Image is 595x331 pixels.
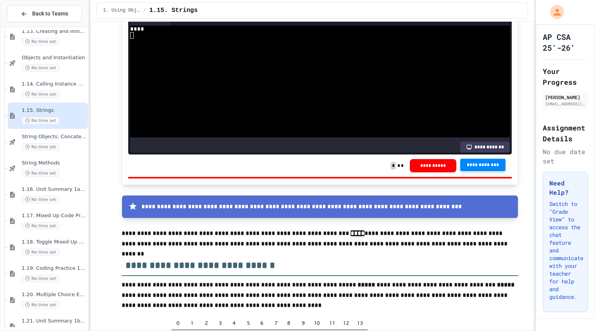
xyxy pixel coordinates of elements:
[543,147,588,166] div: No due date set
[543,66,588,87] h2: Your Progress
[22,275,60,282] span: No time set
[22,239,86,245] span: 1.18. Toggle Mixed Up or Write Code Practice 1.1-1.6
[543,31,588,53] h1: AP CSA 25'-26'
[22,318,86,324] span: 1.21. Unit Summary 1b (1.7-1.15)
[7,5,82,22] button: Back to Teams
[549,178,581,197] h3: Need Help?
[22,265,86,272] span: 1.19. Coding Practice 1a (1.1-1.6)
[22,134,86,140] span: String Objects: Concatenation, Literals, and More
[22,196,60,203] span: No time set
[22,143,60,151] span: No time set
[543,122,588,144] h2: Assignment Details
[22,107,86,114] span: 1.15. Strings
[22,170,60,177] span: No time set
[22,160,86,166] span: String Methods
[22,222,60,230] span: No time set
[22,292,86,298] span: 1.20. Multiple Choice Exercises for Unit 1a (1.1-1.6)
[542,3,566,21] div: My Account
[149,6,198,15] span: 1.15. Strings
[22,213,86,219] span: 1.17. Mixed Up Code Practice 1.1-1.6
[22,186,86,193] span: 1.16. Unit Summary 1a (1.1-1.6)
[22,55,86,61] span: Objects and Instantiation
[22,38,60,45] span: No time set
[549,200,581,301] p: Switch to "Grade View" to access the chat feature and communicate with your teacher for help and ...
[22,28,86,35] span: 1.13. Creating and Initializing Objects: Constructors
[143,7,146,14] span: /
[22,64,60,72] span: No time set
[32,10,68,18] span: Back to Teams
[22,117,60,124] span: No time set
[545,101,586,107] div: [EMAIL_ADDRESS][DOMAIN_NAME]
[22,301,60,309] span: No time set
[103,7,140,14] span: 1. Using Objects and Methods
[22,249,60,256] span: No time set
[22,91,60,98] span: No time set
[22,81,86,87] span: 1.14. Calling Instance Methods
[545,94,586,101] div: [PERSON_NAME]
